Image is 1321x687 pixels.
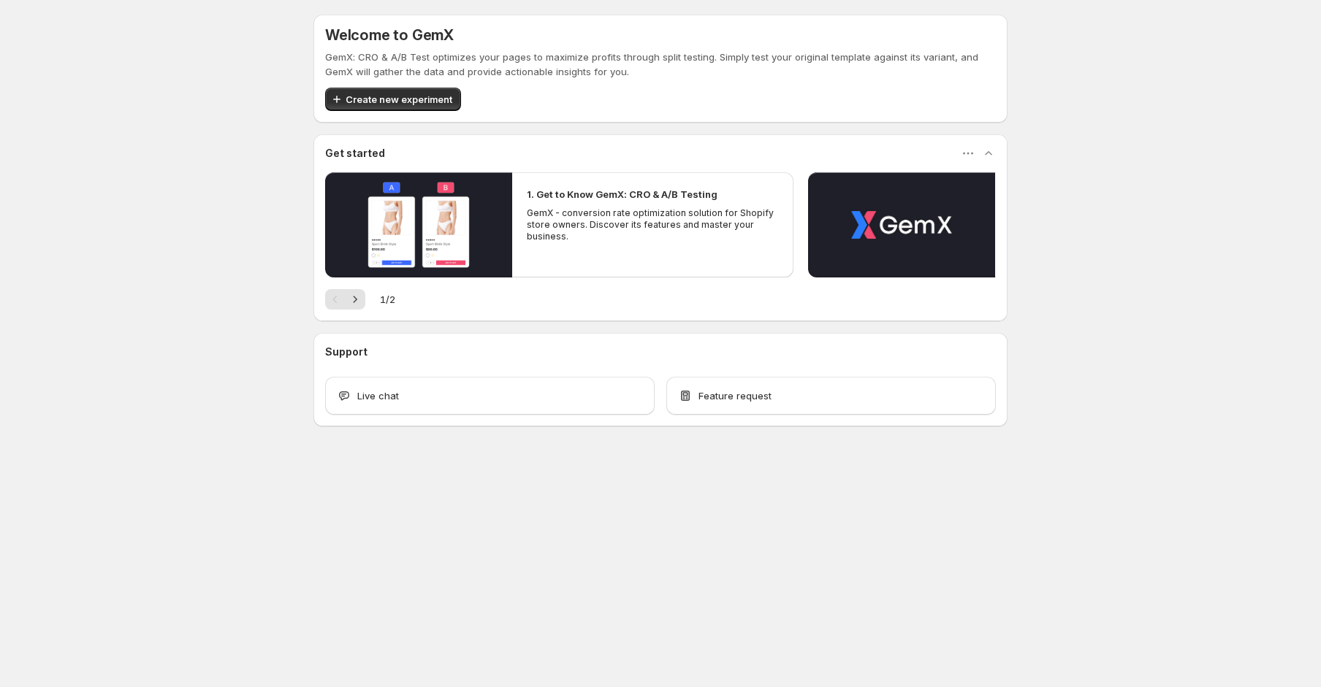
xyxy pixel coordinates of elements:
span: Create new experiment [346,92,452,107]
p: GemX - conversion rate optimization solution for Shopify store owners. Discover its features and ... [527,207,778,242]
h3: Support [325,345,368,359]
span: Feature request [698,388,772,403]
p: GemX: CRO & A/B Test optimizes your pages to maximize profits through split testing. Simply test ... [325,50,996,79]
h2: 1. Get to Know GemX: CRO & A/B Testing [527,187,717,202]
span: 1 / 2 [380,292,395,307]
h3: Get started [325,146,385,161]
button: Create new experiment [325,88,461,111]
h5: Welcome to GemX [325,26,454,44]
span: Live chat [357,388,399,403]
